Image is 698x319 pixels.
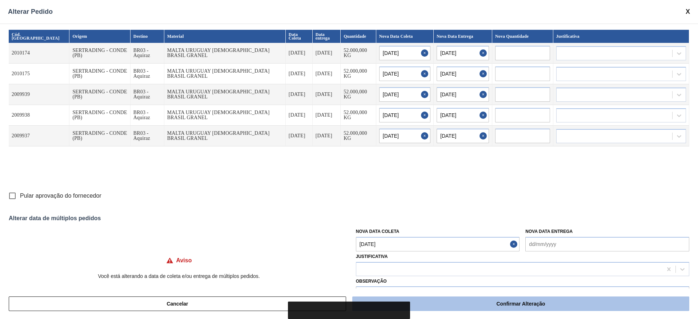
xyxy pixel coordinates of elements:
label: Nova Data Coleta [356,229,400,234]
input: dd/mm/yyyy [437,87,489,102]
td: [DATE] [313,64,341,84]
td: BR03 - Aquiraz [131,105,164,126]
td: BR03 - Aquiraz [131,64,164,84]
td: SERTRADING - CONDE (PB) [69,64,130,84]
td: 2009938 [9,105,69,126]
td: [DATE] [286,43,313,64]
button: Close [510,237,520,251]
td: 2010174 [9,43,69,64]
td: [DATE] [286,126,313,146]
th: Data Coleta [286,30,313,43]
td: SERTRADING - CONDE (PB) [69,105,130,126]
td: MALTA URUGUAY [DEMOGRAPHIC_DATA] BRASIL GRANEL [164,43,286,64]
th: Justificativa [553,30,689,43]
th: Nova Data Entrega [434,30,492,43]
td: 2009939 [9,84,69,105]
input: dd/mm/yyyy [356,237,520,251]
td: [DATE] [313,43,341,64]
td: MALTA URUGUAY [DEMOGRAPHIC_DATA] BRASIL GRANEL [164,126,286,146]
td: [DATE] [313,105,341,126]
td: [DATE] [313,84,341,105]
td: SERTRADING - CONDE (PB) [69,84,130,105]
td: 52.000,000 KG [341,126,376,146]
button: Cancelar [9,296,346,311]
td: 52.000,000 KG [341,105,376,126]
button: Close [480,66,489,81]
input: dd/mm/yyyy [525,237,689,251]
button: Close [480,87,489,102]
button: Close [421,66,430,81]
input: dd/mm/yyyy [379,108,430,122]
td: 52.000,000 KG [341,84,376,105]
td: 52.000,000 KG [341,64,376,84]
div: Alterar data de múltiplos pedidos [9,215,689,222]
th: Quantidade [341,30,376,43]
th: Destino [131,30,164,43]
label: Justificativa [356,254,388,259]
button: Close [421,108,430,122]
input: dd/mm/yyyy [379,129,430,143]
td: [DATE] [286,84,313,105]
td: BR03 - Aquiraz [131,84,164,105]
input: dd/mm/yyyy [379,87,430,102]
td: BR03 - Aquiraz [131,126,164,146]
td: [DATE] [313,126,341,146]
span: Alterar Pedido [8,8,53,16]
td: BR03 - Aquiraz [131,43,164,64]
td: 2010175 [9,64,69,84]
button: Close [421,87,430,102]
th: Data entrega [313,30,341,43]
td: MALTA URUGUAY [DEMOGRAPHIC_DATA] BRASIL GRANEL [164,84,286,105]
input: dd/mm/yyyy [437,66,489,81]
th: Origem [69,30,130,43]
button: Close [421,46,430,60]
input: dd/mm/yyyy [379,66,430,81]
input: dd/mm/yyyy [379,46,430,60]
input: dd/mm/yyyy [437,108,489,122]
button: Confirmar Alteração [352,296,689,311]
th: Cód. [GEOGRAPHIC_DATA] [9,30,69,43]
button: Close [421,129,430,143]
span: Pular aprovação do fornecedor [20,191,101,200]
td: MALTA URUGUAY [DEMOGRAPHIC_DATA] BRASIL GRANEL [164,105,286,126]
button: Close [480,46,489,60]
th: Nova Data Coleta [376,30,434,43]
td: [DATE] [286,105,313,126]
h4: Aviso [176,257,192,264]
td: MALTA URUGUAY [DEMOGRAPHIC_DATA] BRASIL GRANEL [164,64,286,84]
th: Material [164,30,286,43]
label: Observação [356,276,689,287]
th: Nova Quantidade [492,30,553,43]
input: dd/mm/yyyy [437,129,489,143]
label: Nova Data Entrega [525,229,573,234]
td: 2009937 [9,126,69,146]
td: SERTRADING - CONDE (PB) [69,43,130,64]
td: 52.000,000 KG [341,43,376,64]
input: dd/mm/yyyy [437,46,489,60]
button: Close [480,129,489,143]
td: [DATE] [286,64,313,84]
button: Close [480,108,489,122]
td: SERTRADING - CONDE (PB) [69,126,130,146]
p: Você está alterando a data de coleta e/ou entrega de múltiplos pedidos. [9,273,349,279]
